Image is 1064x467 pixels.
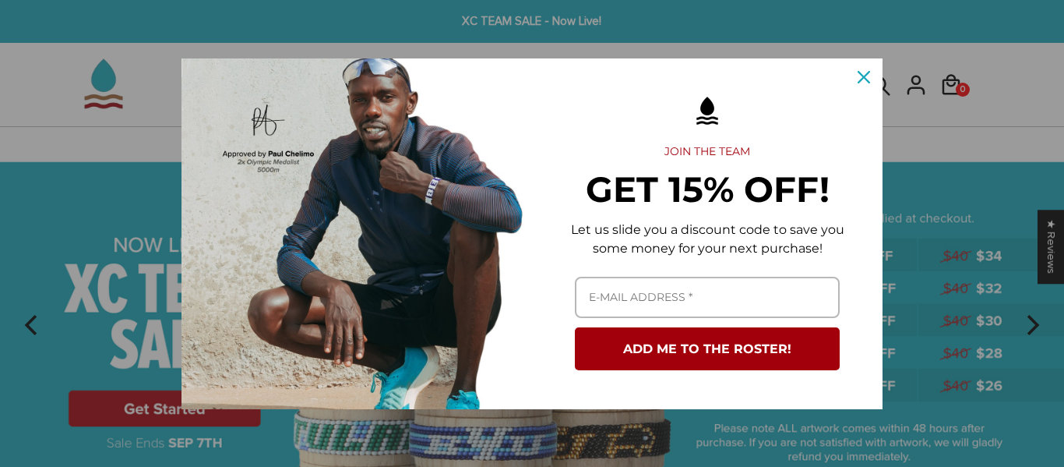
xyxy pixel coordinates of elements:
p: Let us slide you a discount code to save you some money for your next purchase! [557,221,858,258]
strong: GET 15% OFF! [586,168,830,211]
button: Close [845,58,883,96]
button: ADD ME TO THE ROSTER! [575,327,840,370]
svg: close icon [858,71,870,83]
h2: JOIN THE TEAM [557,145,858,159]
input: Email field [575,277,840,318]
